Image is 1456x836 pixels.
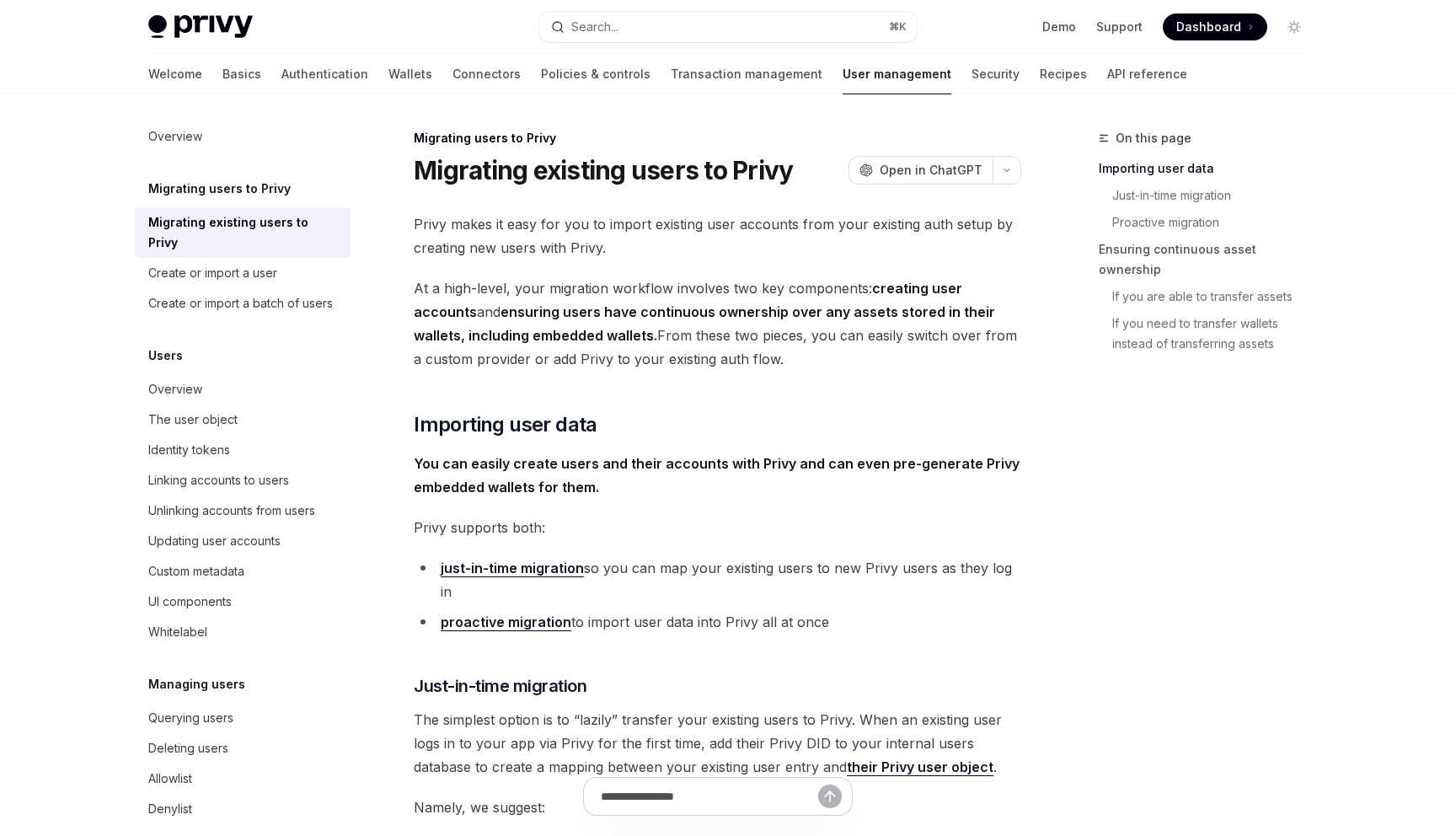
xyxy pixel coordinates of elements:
[148,212,340,253] div: Migrating existing users to Privy
[414,276,1021,371] span: At a high-level, your migration workflow involves two key components: and From these two pieces, ...
[135,526,351,556] a: Updating user accounts
[135,288,351,319] a: Create or import a batch of users
[414,212,1021,260] span: Privy makes it easy for you to import existing user accounts from your existing auth setup by cre...
[1099,182,1321,209] a: Just-in-time migration
[818,785,842,808] button: Send message
[1099,236,1321,283] a: Ensuring continuous asset ownership
[148,674,245,694] h5: Managing users
[148,561,244,581] div: Custom metadata
[541,54,650,94] a: Policies & controls
[148,15,253,39] img: light logo
[441,614,571,631] a: proactive migration
[148,799,192,819] div: Denylist
[135,405,351,435] a: The user object
[135,121,351,152] a: Overview
[135,794,351,824] a: Denylist
[414,516,1021,539] span: Privy supports both:
[972,54,1020,94] a: Security
[1099,283,1321,310] a: If you are able to transfer assets
[1281,13,1308,40] button: Toggle dark mode
[148,179,291,199] h5: Migrating users to Privy
[135,764,351,794] a: Allowlist
[671,54,822,94] a: Transaction management
[1099,310,1321,357] a: If you need to transfer wallets instead of transferring assets
[148,54,202,94] a: Welcome
[414,556,1021,603] li: so you can map your existing users to new Privy users as they log in
[539,12,917,42] button: Open search
[135,258,351,288] a: Create or import a user
[148,263,277,283] div: Create or import a user
[148,379,202,399] div: Overview
[1096,19,1143,35] a: Support
[414,155,793,185] h1: Migrating existing users to Privy
[135,703,351,733] a: Querying users
[601,778,818,815] input: Ask a question...
[281,54,368,94] a: Authentication
[414,411,597,438] span: Importing user data
[135,733,351,764] a: Deleting users
[1107,54,1187,94] a: API reference
[414,708,1021,779] span: The simplest option is to “lazily” transfer your existing users to Privy. When an existing user l...
[148,531,281,551] div: Updating user accounts
[388,54,432,94] a: Wallets
[1163,13,1267,40] a: Dashboard
[148,293,333,313] div: Create or import a batch of users
[135,587,351,617] a: UI components
[148,622,207,642] div: Whitelabel
[889,20,907,34] span: ⌘ K
[414,610,1021,634] li: to import user data into Privy all at once
[135,465,351,496] a: Linking accounts to users
[1040,54,1087,94] a: Recipes
[1176,19,1241,35] span: Dashboard
[148,440,230,460] div: Identity tokens
[1042,19,1076,35] a: Demo
[148,738,228,758] div: Deleting users
[148,592,232,612] div: UI components
[414,303,995,344] strong: ensuring users have continuous ownership over any assets stored in their wallets, including embed...
[135,496,351,526] a: Unlinking accounts from users
[414,130,1021,147] div: Migrating users to Privy
[135,207,351,258] a: Migrating existing users to Privy
[1116,128,1191,148] span: On this page
[222,54,261,94] a: Basics
[452,54,521,94] a: Connectors
[414,455,1020,496] strong: You can easily create users and their accounts with Privy and can even pre-generate Privy embedde...
[135,617,351,647] a: Whitelabel
[148,769,192,789] div: Allowlist
[135,374,351,405] a: Overview
[148,410,238,430] div: The user object
[148,346,183,366] h5: Users
[148,501,315,521] div: Unlinking accounts from users
[1099,155,1321,182] a: Importing user data
[847,758,993,776] a: their Privy user object
[848,156,993,185] button: Open in ChatGPT
[1099,209,1321,236] a: Proactive migration
[843,54,951,94] a: User management
[148,708,233,728] div: Querying users
[571,17,618,37] div: Search...
[880,162,982,179] span: Open in ChatGPT
[441,560,584,577] a: just-in-time migration
[135,556,351,587] a: Custom metadata
[148,470,289,490] div: Linking accounts to users
[135,435,351,465] a: Identity tokens
[148,126,202,147] div: Overview
[414,674,586,698] span: Just-in-time migration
